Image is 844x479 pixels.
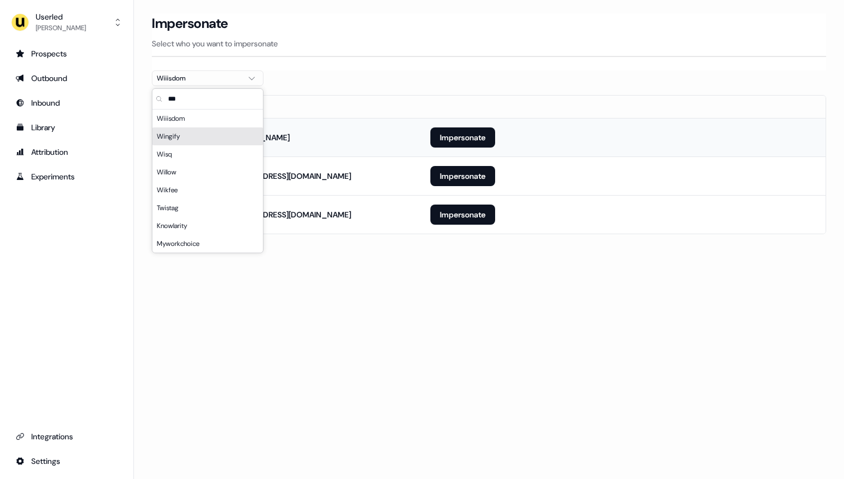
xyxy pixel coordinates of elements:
a: Go to integrations [9,428,124,445]
a: Go to prospects [9,45,124,63]
div: Wiiisdom [157,73,241,84]
h3: Impersonate [152,15,228,32]
a: Go to attribution [9,143,124,161]
div: [PERSON_NAME] [36,22,86,34]
a: Go to outbound experience [9,69,124,87]
div: Wikfee [152,181,263,199]
div: Myworkchoice [152,235,263,253]
div: Inbound [16,97,118,108]
button: Userled[PERSON_NAME] [9,9,124,36]
a: Go to experiments [9,168,124,186]
div: Willow [152,163,263,181]
div: Library [16,122,118,133]
div: Suggestions [152,110,263,253]
div: Knowlarity [152,217,263,235]
div: Wiiisdom [152,110,263,127]
div: Userled [36,11,86,22]
div: Twistag [152,199,263,217]
div: Settings [16,456,118,467]
button: Wiiisdom [152,70,263,86]
th: Email [152,96,421,118]
div: Attribution [16,146,118,158]
p: Select who you want to impersonate [152,38,826,49]
div: Outbound [16,73,118,84]
button: Impersonate [430,205,495,225]
a: Go to templates [9,118,124,136]
div: Experiments [16,171,118,182]
div: Integrations [16,431,118,442]
div: Wisq [152,145,263,163]
a: Go to integrations [9,452,124,470]
a: Go to Inbound [9,94,124,112]
button: Impersonate [430,127,495,148]
div: Wingify [152,127,263,145]
button: Impersonate [430,166,495,186]
div: Prospects [16,48,118,59]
